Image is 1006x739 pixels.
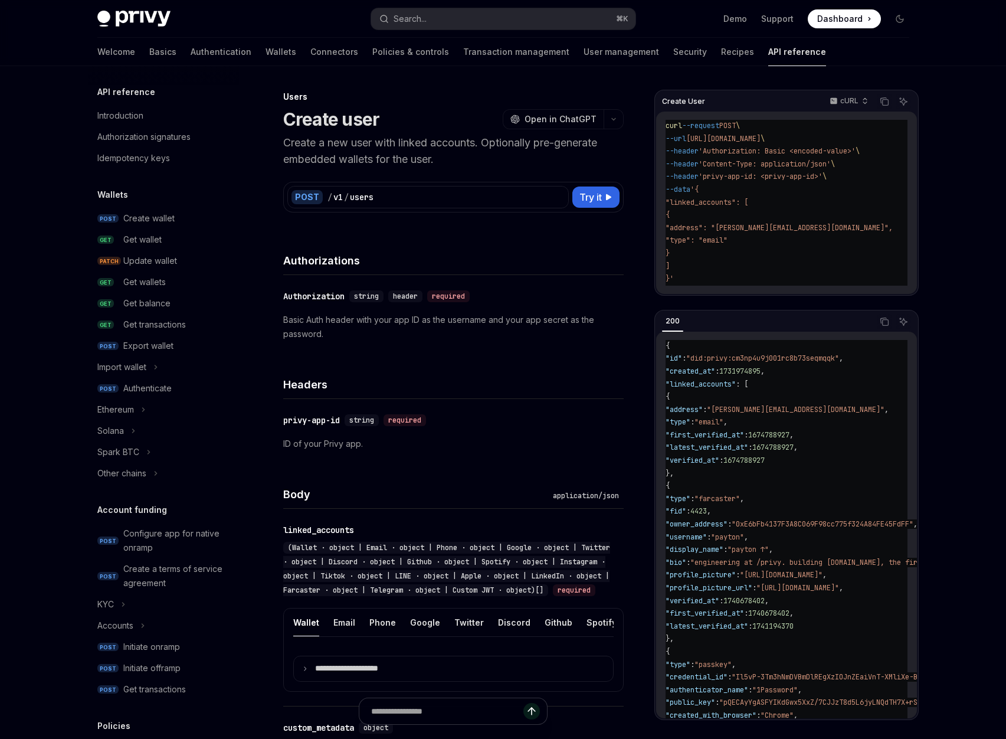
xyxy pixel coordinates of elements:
span: { [666,210,670,220]
p: cURL [840,96,858,106]
span: 1741194370 [752,622,794,631]
div: Get wallets [123,275,166,289]
span: "owner_address" [666,519,728,529]
a: POSTAuthenticate [88,378,239,399]
span: 'Content-Type: application/json' [699,159,831,169]
span: "type" [666,494,690,503]
span: , [794,711,798,720]
span: "address": "[PERSON_NAME][EMAIL_ADDRESS][DOMAIN_NAME]", [666,223,893,233]
span: header [393,292,418,301]
span: string [354,292,379,301]
div: Idempotency keys [97,151,170,165]
span: \ [831,159,835,169]
div: Create wallet [123,211,175,225]
span: : [728,519,732,529]
span: , [839,354,843,363]
a: Basics [149,38,176,66]
span: GET [97,278,114,287]
div: POST [291,190,323,204]
div: v1 [333,191,343,203]
a: Recipes [721,38,754,66]
button: Accounts [88,615,239,636]
a: Support [761,13,794,25]
a: Welcome [97,38,135,66]
button: Google [410,609,440,636]
span: "first_verified_at" [666,609,744,618]
span: 'Authorization: Basic <encoded-value>' [699,146,856,156]
span: POST [97,214,119,223]
span: : [744,609,748,618]
span: 1731974895 [719,367,761,376]
span: "latest_verified_at" [666,443,748,452]
button: Ethereum [88,399,239,420]
div: Search... [394,12,427,26]
button: Solana [88,420,239,442]
span: : [736,570,740,580]
span: \ [856,146,860,156]
span: "created_with_browser" [666,711,756,720]
span: --header [666,172,699,181]
span: { [666,392,670,401]
button: Open in ChatGPT [503,109,604,129]
div: 200 [662,314,683,328]
span: "verified_at" [666,596,719,606]
span: 1740678402 [723,596,765,606]
span: --request [682,121,719,130]
a: POSTConfigure app for native onramp [88,523,239,558]
span: "0xE6bFb4137F3A8C069F98cc775f324A84FE45FdFF" [732,519,913,529]
span: }, [666,634,674,643]
span: "1Password" [752,685,798,695]
div: Solana [97,424,124,438]
span: [URL][DOMAIN_NAME] [686,134,761,143]
span: \ [736,121,740,130]
span: 1674788927 [723,456,765,465]
span: 4423 [690,506,707,516]
button: Discord [498,609,530,636]
span: : [756,711,761,720]
h1: Create user [283,109,380,130]
span: }' [666,274,674,283]
span: : [748,622,752,631]
span: , [798,685,802,695]
div: Ethereum [97,403,134,417]
a: POSTInitiate onramp [88,636,239,658]
span: "display_name" [666,545,723,554]
a: GETGet wallets [88,272,239,293]
span: Open in ChatGPT [525,113,597,125]
span: "credential_id" [666,672,728,682]
div: required [553,584,595,596]
span: : [748,443,752,452]
span: curl [666,121,682,130]
div: Authorization signatures [97,130,191,144]
span: "did:privy:cm3np4u9j001rc8b73seqmqqk" [686,354,839,363]
a: Demo [723,13,747,25]
span: "verified_at" [666,456,719,465]
a: POSTExport wallet [88,335,239,357]
span: , [794,443,798,452]
span: , [789,430,794,440]
span: GET [97,236,114,244]
h5: Policies [97,719,130,733]
button: Wallet [293,609,319,636]
span: : [719,456,723,465]
span: } [666,248,670,258]
span: "[URL][DOMAIN_NAME]" [740,570,823,580]
span: "fid" [666,506,686,516]
a: User management [584,38,659,66]
button: Toggle dark mode [890,9,909,28]
div: Authenticate [123,381,172,395]
span: POST [97,572,119,581]
span: , [823,570,827,580]
span: 'privy-app-id: <privy-app-id>' [699,172,823,181]
span: : [690,417,694,427]
button: Import wallet [88,357,239,378]
p: Create a new user with linked accounts. Optionally pre-generate embedded wallets for the user. [283,135,624,168]
span: }, [666,469,674,478]
h4: Headers [283,377,624,393]
span: , [839,583,843,593]
h5: Wallets [97,188,128,202]
span: : [719,596,723,606]
span: "passkey" [694,660,732,669]
button: Send message [523,703,540,720]
div: Introduction [97,109,143,123]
